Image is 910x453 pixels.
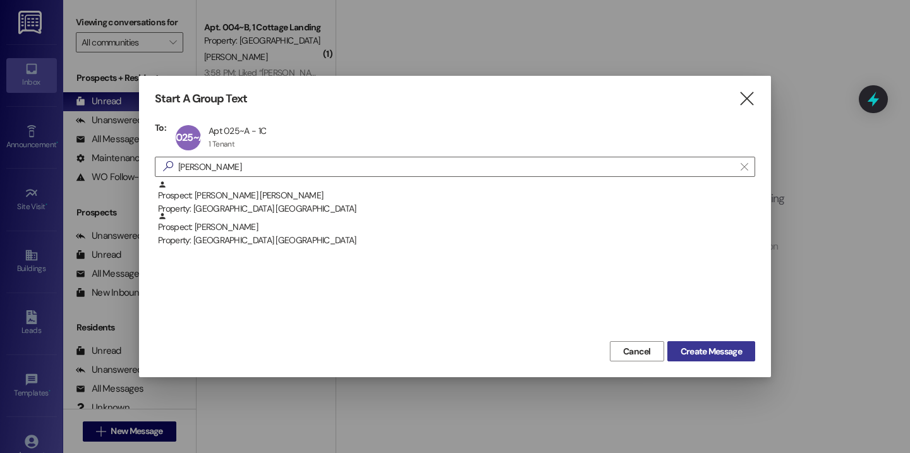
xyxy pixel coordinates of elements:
i:  [741,162,748,172]
div: Property: [GEOGRAPHIC_DATA] [GEOGRAPHIC_DATA] [158,202,755,215]
h3: Start A Group Text [155,92,247,106]
span: Cancel [623,345,651,358]
div: Apt 025~A - 1C [209,125,266,136]
span: Create Message [681,345,742,358]
h3: To: [155,122,166,133]
i:  [738,92,755,106]
div: 1 Tenant [209,139,234,149]
input: Search for any contact or apartment [178,158,734,176]
span: 025~A [176,131,205,144]
div: Property: [GEOGRAPHIC_DATA] [GEOGRAPHIC_DATA] [158,234,755,247]
div: Prospect: [PERSON_NAME] [PERSON_NAME]Property: [GEOGRAPHIC_DATA] [GEOGRAPHIC_DATA] [155,180,755,212]
div: Prospect: [PERSON_NAME] [PERSON_NAME] [158,180,755,216]
button: Cancel [610,341,664,361]
button: Create Message [667,341,755,361]
button: Clear text [734,157,755,176]
div: Prospect: [PERSON_NAME]Property: [GEOGRAPHIC_DATA] [GEOGRAPHIC_DATA] [155,212,755,243]
i:  [158,160,178,173]
div: Prospect: [PERSON_NAME] [158,212,755,248]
